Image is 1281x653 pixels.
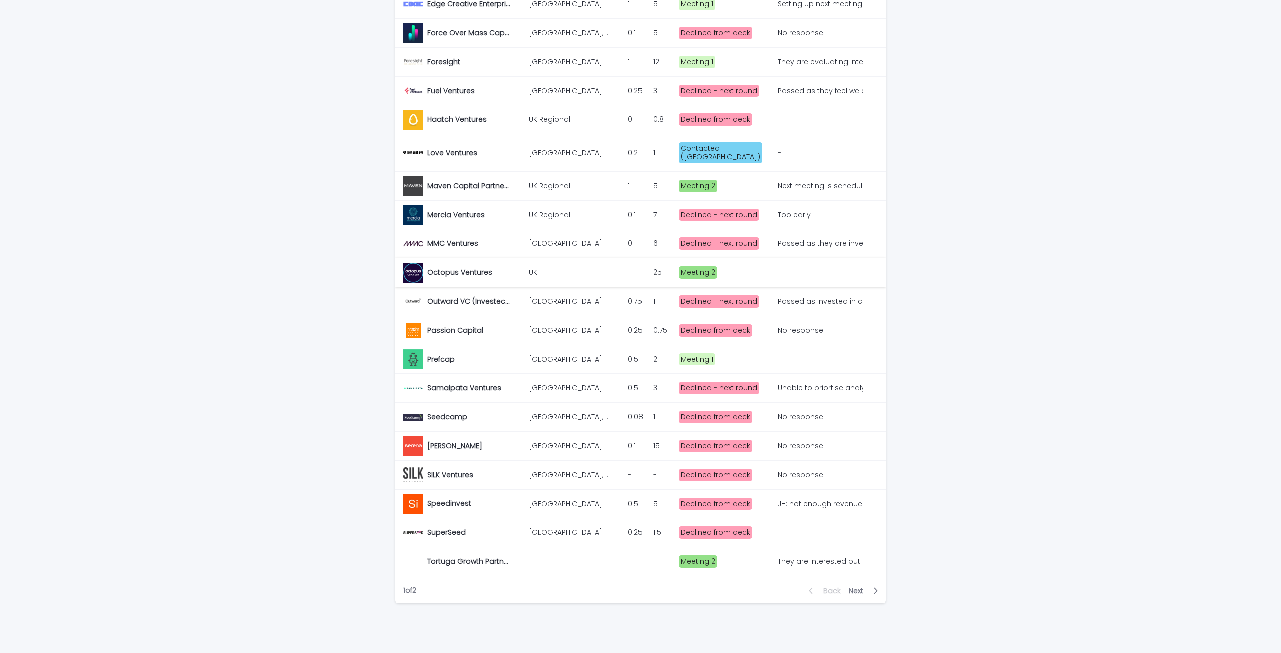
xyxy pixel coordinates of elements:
p: 1 of 2 [395,578,424,603]
p: 1 [653,147,657,157]
p: UK Regional [529,209,572,219]
div: - [778,268,781,277]
p: 5 [653,180,660,190]
div: Passed as they feel we are too progressed for their seed funds/outside their investment scope [778,87,861,95]
tr: Samaipata VenturesSamaipata Ventures [GEOGRAPHIC_DATA][GEOGRAPHIC_DATA] 0.50.5 33 Declined - next... [395,374,886,403]
p: Speedinvest [427,497,473,508]
div: JH: not enough revenue [778,500,861,508]
div: Passed as they are invested in Y-Tree and feel there would be conflict of interest [778,239,861,248]
p: - [529,555,534,566]
div: - [778,149,781,157]
p: [GEOGRAPHIC_DATA] [529,353,604,364]
div: - [778,115,781,124]
p: Octopus Ventures [427,266,494,277]
p: 0.75 [628,295,644,306]
div: Declined from deck [679,27,752,39]
p: [GEOGRAPHIC_DATA], [GEOGRAPHIC_DATA], [GEOGRAPHIC_DATA] [529,469,614,479]
tr: PrefcapPrefcap [GEOGRAPHIC_DATA][GEOGRAPHIC_DATA] 0.50.5 22 Meeting 1- [395,345,886,374]
div: No response [778,326,823,335]
div: Next meeting is scheduled for [DATE] [778,182,861,190]
p: [GEOGRAPHIC_DATA] [529,324,604,335]
div: They are evaluating internally before proceeding [778,58,861,66]
p: 0.1 [628,27,638,37]
p: Tortuga Growth Partners [427,555,513,566]
p: 2 [653,353,659,364]
p: 1 [628,180,632,190]
p: 0.25 [628,324,645,335]
p: [GEOGRAPHIC_DATA] [529,440,604,450]
div: Meeting 1 [679,56,715,68]
tr: Force Over Mass Capital (FOM Cap)Force Over Mass Capital (FOM Cap) [GEOGRAPHIC_DATA], [GEOGRAPHIC... [395,18,886,47]
p: 0.8 [653,113,666,124]
p: 0.5 [628,498,640,508]
p: [GEOGRAPHIC_DATA] [529,85,604,95]
p: 0.1 [628,440,638,450]
p: 0.08 [628,411,645,421]
p: Outward VC (Investec Ventures) [427,295,513,306]
p: UK Regional [529,113,572,124]
p: [GEOGRAPHIC_DATA] [529,498,604,508]
div: No response [778,471,823,479]
div: - [778,528,781,537]
p: Foresight [427,56,462,66]
div: Declined from deck [679,526,752,539]
div: Declined from deck [679,440,752,452]
tr: SILK VenturesSILK Ventures [GEOGRAPHIC_DATA], [GEOGRAPHIC_DATA], [GEOGRAPHIC_DATA][GEOGRAPHIC_DAT... [395,460,886,489]
p: 1.5 [653,526,663,537]
p: 3 [653,382,659,392]
div: Contacted ([GEOGRAPHIC_DATA]) [679,142,762,163]
p: [GEOGRAPHIC_DATA] [529,56,604,66]
div: Meeting 1 [679,353,715,366]
p: - [628,469,633,479]
p: 7 [653,209,659,219]
p: Seedcamp [427,411,469,421]
p: 12 [653,56,661,66]
tr: SeedcampSeedcamp [GEOGRAPHIC_DATA], [GEOGRAPHIC_DATA][GEOGRAPHIC_DATA], [GEOGRAPHIC_DATA] 0.080.0... [395,403,886,432]
p: 0.25 [628,85,645,95]
p: 0.1 [628,209,638,219]
p: SILK Ventures [427,469,475,479]
p: 5 [653,498,660,508]
p: [GEOGRAPHIC_DATA] [529,526,604,537]
div: No response [778,413,823,421]
p: 0.25 [628,526,645,537]
p: [PERSON_NAME] [427,440,484,450]
div: Declined from deck [679,411,752,423]
p: 0.5 [628,353,640,364]
p: [GEOGRAPHIC_DATA], [GEOGRAPHIC_DATA] [529,411,614,421]
div: Declined - next round [679,209,759,221]
tr: Passion CapitalPassion Capital [GEOGRAPHIC_DATA][GEOGRAPHIC_DATA] 0.250.25 0.750.75 Declined from... [395,316,886,345]
p: MMC Ventures [427,237,480,248]
tr: Love VenturesLove Ventures [GEOGRAPHIC_DATA][GEOGRAPHIC_DATA] 0.20.2 11 Contacted ([GEOGRAPHIC_DA... [395,134,886,172]
div: Unable to priortise analysis of our project at this time [778,384,861,392]
div: Declined from deck [679,113,752,126]
tr: Octopus VenturesOctopus Ventures UKUK 11 2525 Meeting 2- [395,258,886,287]
p: 3 [653,85,659,95]
p: 25 [653,266,664,277]
tr: Outward VC (Investec Ventures)Outward VC (Investec Ventures) [GEOGRAPHIC_DATA][GEOGRAPHIC_DATA] 0... [395,287,886,316]
p: Force Over Mass Capital (FOM Cap) [427,27,513,37]
div: No response [778,442,823,450]
p: Love Ventures [427,147,479,157]
p: 6 [653,237,660,248]
p: Samaipata Ventures [427,382,503,392]
p: - [628,555,633,566]
div: They are interested but lacking bandwidth to help at the moment as tied up with 3 other deals [778,557,861,566]
div: Declined - next round [679,382,759,394]
div: Meeting 2 [679,180,717,192]
p: 0.2 [628,147,640,157]
tr: MMC VenturesMMC Ventures [GEOGRAPHIC_DATA][GEOGRAPHIC_DATA] 0.10.1 66 Declined - next roundPassed... [395,229,886,258]
tr: Maven Capital PartnersMaven Capital Partners UK RegionalUK Regional 11 55 Meeting 2Next meeting i... [395,171,886,200]
div: Declined from deck [679,469,752,481]
p: Maven Capital Partners [427,180,513,190]
p: 1 [628,266,632,277]
tr: SpeedinvestSpeedinvest [GEOGRAPHIC_DATA][GEOGRAPHIC_DATA] 0.50.5 55 Declined from deckJH: not eno... [395,489,886,518]
p: 1 [628,56,632,66]
p: Mercia Ventures [427,209,487,219]
tr: Tortuga Growth PartnersTortuga Growth Partners -- -- -- Meeting 2They are interested but lacking ... [395,547,886,576]
p: Haatch Ventures [427,113,489,124]
div: Declined from deck [679,498,752,510]
tr: SuperSeedSuperSeed [GEOGRAPHIC_DATA][GEOGRAPHIC_DATA] 0.250.25 1.51.5 Declined from deck- [395,518,886,547]
tr: [PERSON_NAME][PERSON_NAME] [GEOGRAPHIC_DATA][GEOGRAPHIC_DATA] 0.10.1 1515 Declined from deckNo re... [395,431,886,460]
p: 5 [653,27,660,37]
